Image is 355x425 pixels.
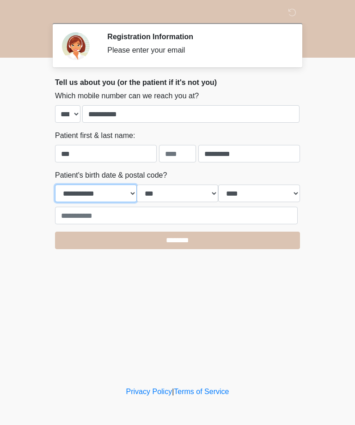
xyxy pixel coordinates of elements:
a: Terms of Service [174,388,229,395]
a: | [172,388,174,395]
img: Agent Avatar [62,32,90,60]
h2: Tell us about you (or the patient if it's not you) [55,78,300,87]
a: Privacy Policy [126,388,172,395]
img: Sm Skin La Laser Logo [46,7,58,18]
label: Patient's birth date & postal code? [55,170,167,181]
h2: Registration Information [107,32,286,41]
label: Patient first & last name: [55,130,135,141]
div: Please enter your email [107,45,286,56]
label: Which mobile number can we reach you at? [55,90,199,102]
